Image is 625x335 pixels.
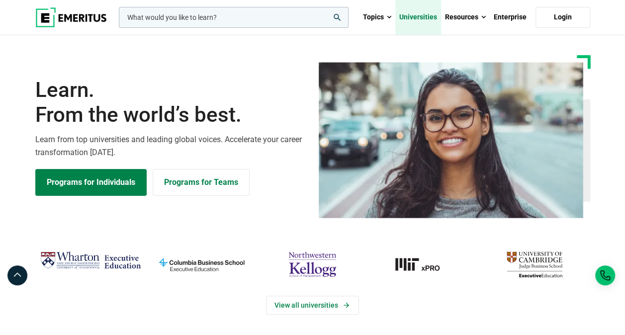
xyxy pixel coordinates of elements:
a: Explore for Business [153,169,250,196]
img: Wharton Executive Education [40,248,141,273]
span: From the world’s best. [35,102,307,127]
img: columbia-business-school [151,248,252,281]
a: MIT-xPRO [373,248,474,281]
a: Explore Programs [35,169,147,196]
h1: Learn. [35,78,307,128]
img: MIT xPRO [373,248,474,281]
img: Learn from the world's best [319,62,583,218]
input: woocommerce-product-search-field-0 [119,7,349,28]
a: Login [536,7,590,28]
img: cambridge-judge-business-school [484,248,585,281]
a: View Universities [266,296,359,315]
p: Learn from top universities and leading global voices. Accelerate your career transformation [DATE]. [35,133,307,159]
img: northwestern-kellogg [262,248,363,281]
